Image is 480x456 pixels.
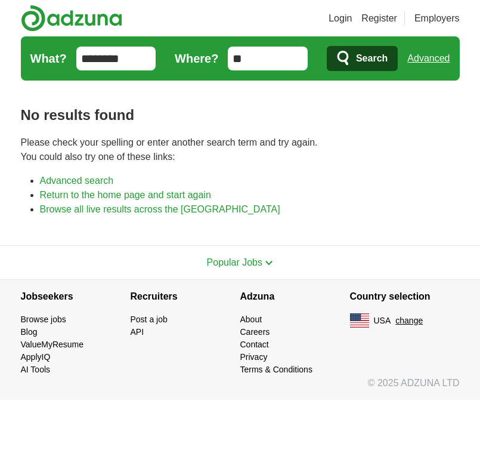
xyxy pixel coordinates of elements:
a: Return to the home page and start again [40,190,211,200]
a: Employers [414,11,460,26]
a: Blog [21,327,38,337]
label: What? [30,50,67,67]
div: © 2025 ADZUNA LTD [11,376,469,400]
a: Browse all live results across the [GEOGRAPHIC_DATA] [40,204,280,214]
span: Search [356,47,388,70]
p: Please check your spelling or enter another search term and try again. You could also try one of ... [21,135,460,164]
button: Search [327,46,398,71]
a: API [131,327,144,337]
a: Browse jobs [21,315,66,324]
img: Adzuna logo [21,5,122,32]
a: Advanced search [40,175,114,186]
a: Advanced [407,47,450,70]
a: AI Tools [21,365,51,374]
a: Careers [240,327,270,337]
h1: No results found [21,104,460,126]
a: Login [329,11,352,26]
span: Popular Jobs [207,257,262,267]
a: Terms & Conditions [240,365,312,374]
h4: Country selection [350,280,460,313]
img: toggle icon [265,260,273,266]
a: Contact [240,340,269,349]
button: change [395,315,423,327]
label: Where? [175,50,218,67]
a: Post a job [131,315,168,324]
a: ValueMyResume [21,340,84,349]
span: USA [374,315,391,327]
a: Register [361,11,397,26]
a: About [240,315,262,324]
a: ApplyIQ [21,352,51,362]
img: US flag [350,313,369,328]
a: Privacy [240,352,268,362]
